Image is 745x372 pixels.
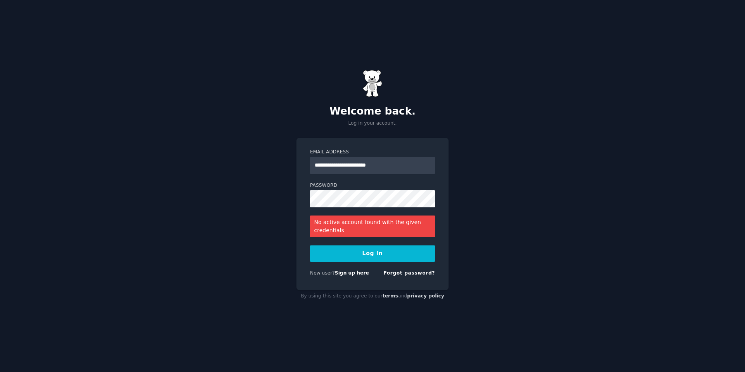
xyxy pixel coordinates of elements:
a: Forgot password? [383,270,435,276]
div: By using this site you agree to our and [296,290,449,302]
label: Email Address [310,149,435,156]
button: Log In [310,245,435,262]
h2: Welcome back. [296,105,449,118]
img: Gummy Bear [363,70,382,97]
label: Password [310,182,435,189]
p: Log in your account. [296,120,449,127]
a: terms [383,293,398,299]
div: No active account found with the given credentials [310,216,435,237]
a: privacy policy [407,293,444,299]
a: Sign up here [335,270,369,276]
span: New user? [310,270,335,276]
